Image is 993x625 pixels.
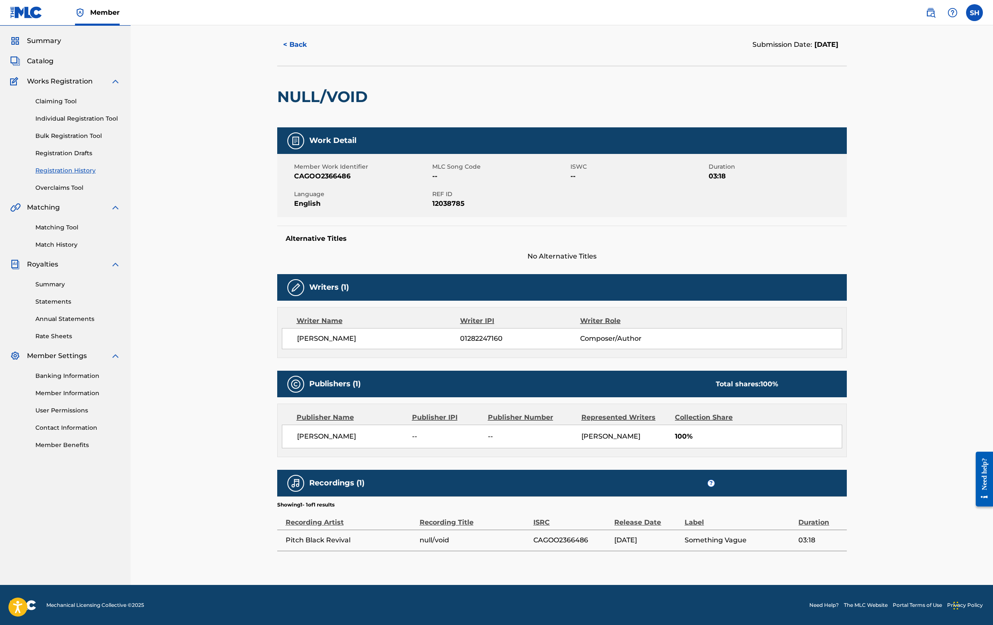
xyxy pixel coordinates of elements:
img: expand [110,351,120,361]
a: User Permissions [35,406,120,415]
span: ISWC [570,162,707,171]
div: Release Date [614,509,680,528]
img: search [926,8,936,18]
div: Publisher Name [297,412,406,423]
span: 100% [675,431,842,442]
div: Writer IPI [460,316,580,326]
img: Member Settings [10,351,20,361]
a: Annual Statements [35,315,120,323]
div: Drag [953,593,958,618]
a: Banking Information [35,372,120,380]
div: Recording Artist [286,509,415,528]
a: Match History [35,240,120,249]
span: Member Settings [27,351,87,361]
span: CAGOO2366486 [533,535,610,545]
span: Royalties [27,259,58,269]
span: MLC Song Code [432,162,568,171]
div: Total shares: [716,379,778,389]
span: Matching [27,202,60,213]
a: Need Help? [809,601,839,609]
div: Writer Name [297,316,460,326]
img: Works Registration [10,76,21,86]
div: User Menu [966,4,983,21]
span: null/void [420,535,529,545]
a: Rate Sheets [35,332,120,341]
span: 03:18 [709,171,845,181]
div: Writer Role [580,316,689,326]
img: Writers [291,283,301,293]
a: Public Search [922,4,939,21]
img: expand [110,76,120,86]
span: -- [412,431,482,442]
a: Statements [35,297,120,306]
span: -- [488,431,575,442]
span: Works Registration [27,76,93,86]
a: Portal Terms of Use [893,601,942,609]
img: Publishers [291,379,301,389]
div: Collection Share [675,412,757,423]
span: -- [432,171,568,181]
span: Composer/Author [580,334,689,344]
h5: Writers (1) [309,283,349,292]
div: Recording Title [420,509,529,528]
a: SummarySummary [10,36,61,46]
a: Registration Drafts [35,149,120,158]
img: Work Detail [291,136,301,146]
a: Individual Registration Tool [35,114,120,123]
span: Language [294,190,430,199]
a: CatalogCatalog [10,56,54,66]
img: Royalties [10,259,20,269]
iframe: Resource Center [969,444,993,514]
div: Duration [798,509,842,528]
a: Matching Tool [35,223,120,232]
h5: Alternative Titles [286,234,838,243]
a: Registration History [35,166,120,175]
a: Contact Information [35,423,120,432]
h5: Publishers (1) [309,379,361,389]
span: Something Vague [685,535,794,545]
iframe: Chat Widget [951,585,993,625]
span: No Alternative Titles [277,251,847,261]
span: Catalog [27,56,54,66]
div: ISRC [533,509,610,528]
img: Catalog [10,56,20,66]
h2: NULL/VOID [277,87,372,106]
img: expand [110,202,120,213]
span: REF ID [432,190,568,199]
img: Summary [10,36,20,46]
img: Matching [10,202,21,213]
a: Claiming Tool [35,97,120,106]
span: Pitch Black Revival [286,535,415,545]
div: Label [685,509,794,528]
span: [PERSON_NAME] [581,432,640,440]
button: < Back [277,34,328,55]
img: Top Rightsholder [75,8,85,18]
a: Member Information [35,389,120,398]
span: ? [708,480,715,487]
span: 12038785 [432,199,568,209]
div: Help [944,4,961,21]
a: Overclaims Tool [35,183,120,192]
span: Duration [709,162,845,171]
img: Recordings [291,478,301,488]
span: Mechanical Licensing Collective © 2025 [46,601,144,609]
h5: Recordings (1) [309,478,364,488]
a: Summary [35,280,120,289]
a: The MLC Website [844,601,888,609]
img: MLC Logo [10,6,43,19]
a: Bulk Registration Tool [35,132,120,140]
span: Summary [27,36,61,46]
p: Showing 1 - 1 of 1 results [277,501,335,509]
img: expand [110,259,120,269]
span: 01282247160 [460,334,580,344]
span: Member Work Identifier [294,162,430,171]
span: [DATE] [614,535,680,545]
a: Member Benefits [35,441,120,450]
span: -- [570,171,707,181]
div: Represented Writers [581,412,669,423]
span: Member [90,8,120,17]
a: Privacy Policy [947,601,983,609]
img: logo [10,600,36,610]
